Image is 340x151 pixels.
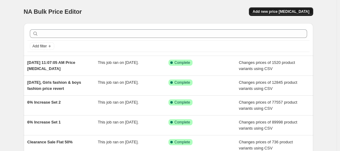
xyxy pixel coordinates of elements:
[239,80,297,91] span: Changes prices of 12845 product variants using CSV
[33,44,47,49] span: Add filter
[239,60,295,71] span: Changes prices of 1520 product variants using CSV
[175,60,190,65] span: Complete
[175,140,190,145] span: Complete
[27,140,73,144] span: Clearance Sale Flat 50%
[249,7,313,16] button: Add new price [MEDICAL_DATA]
[98,80,139,85] span: This job ran on [DATE].
[253,9,309,14] span: Add new price [MEDICAL_DATA]
[24,8,82,15] span: NA Bulk Price Editor
[175,100,190,105] span: Complete
[27,80,81,91] span: [DATE], Girls fashion & boys fashion price revert
[30,42,54,50] button: Add filter
[98,120,139,124] span: This job ran on [DATE].
[98,140,139,144] span: This job ran on [DATE].
[98,60,139,65] span: This job ran on [DATE].
[27,100,61,105] span: 6% Increase Set 2
[239,120,297,131] span: Changes prices of 89998 product variants using CSV
[239,140,293,150] span: Changes prices of 736 product variants using CSV
[175,80,190,85] span: Complete
[27,120,61,124] span: 6% Increase Set 1
[175,120,190,125] span: Complete
[27,60,76,71] span: [DATE] 11:07:05 AM Price [MEDICAL_DATA]
[98,100,139,105] span: This job ran on [DATE].
[239,100,297,111] span: Changes prices of 77557 product variants using CSV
